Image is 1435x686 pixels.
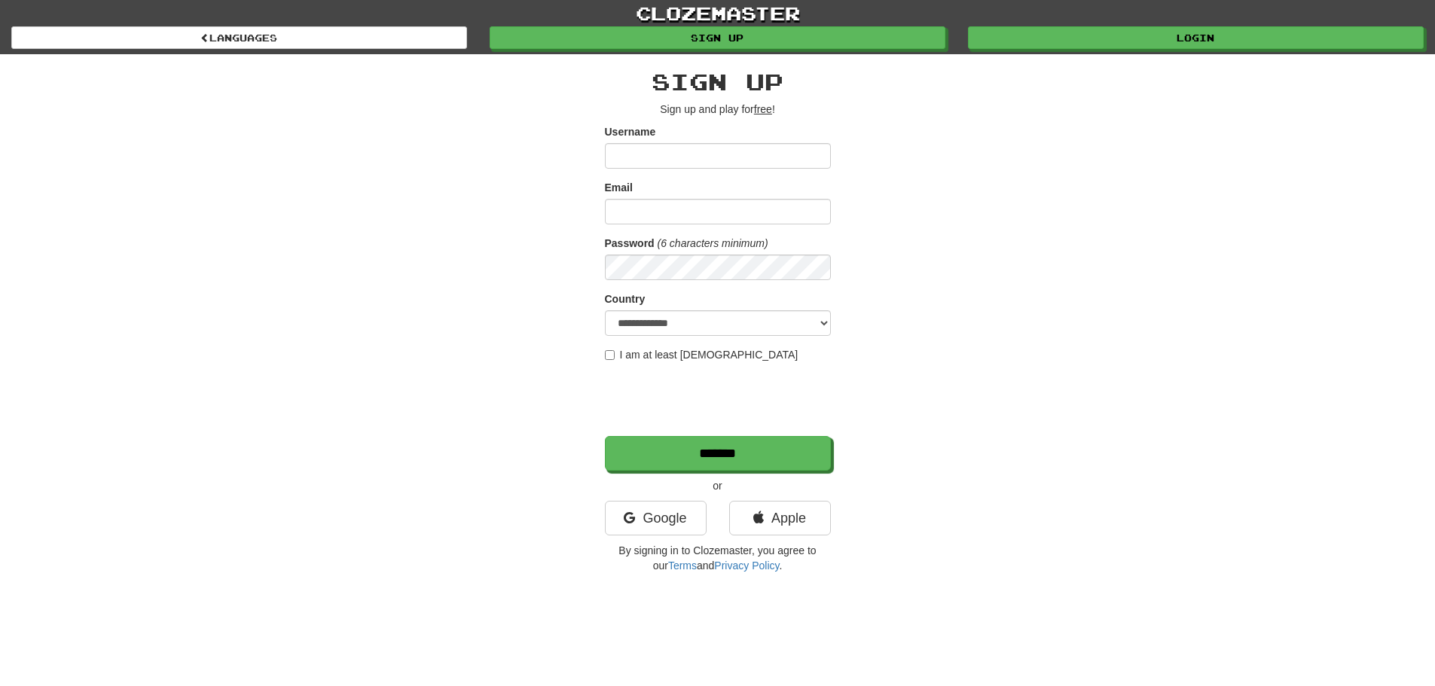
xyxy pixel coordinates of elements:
[668,559,697,572] a: Terms
[605,501,707,535] a: Google
[605,236,655,251] label: Password
[490,26,945,49] a: Sign up
[658,237,768,249] em: (6 characters minimum)
[605,350,615,360] input: I am at least [DEMOGRAPHIC_DATA]
[605,180,633,195] label: Email
[11,26,467,49] a: Languages
[605,291,646,306] label: Country
[714,559,779,572] a: Privacy Policy
[605,102,831,117] p: Sign up and play for !
[754,103,772,115] u: free
[605,69,831,94] h2: Sign up
[605,543,831,573] p: By signing in to Clozemaster, you agree to our and .
[605,370,834,428] iframe: reCAPTCHA
[729,501,831,535] a: Apple
[605,347,798,362] label: I am at least [DEMOGRAPHIC_DATA]
[968,26,1424,49] a: Login
[605,478,831,493] p: or
[605,124,656,139] label: Username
